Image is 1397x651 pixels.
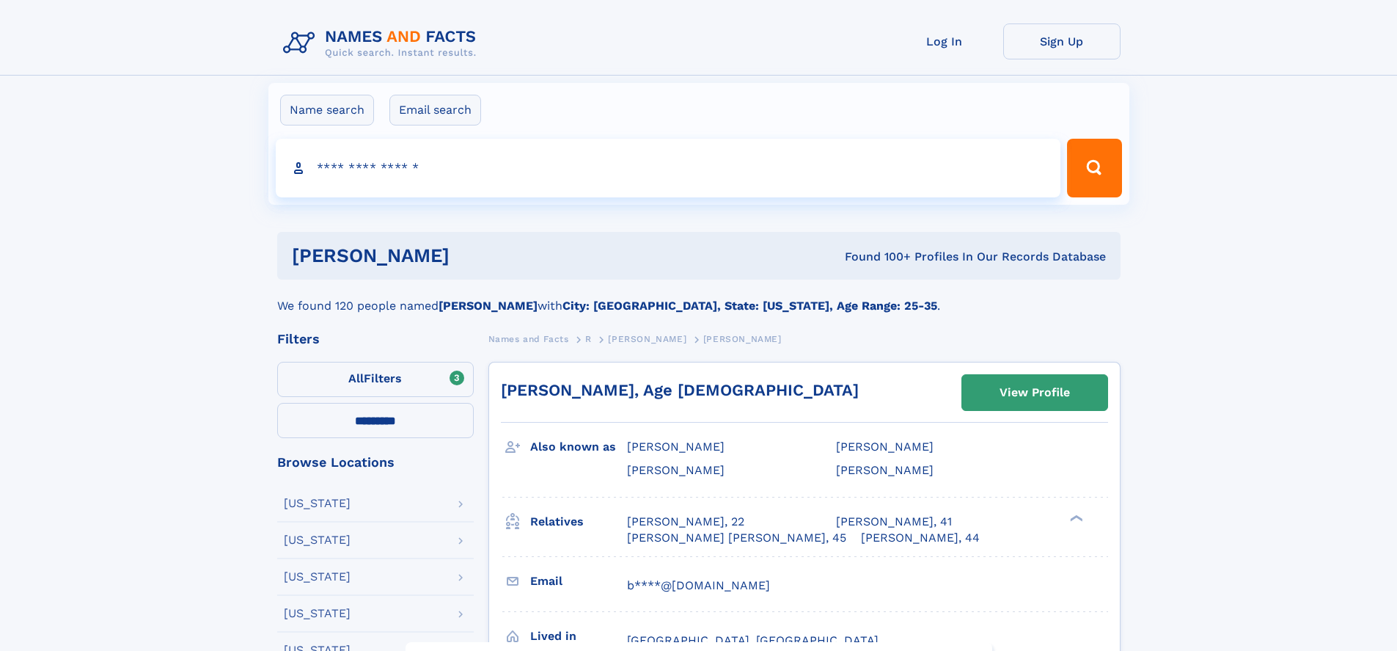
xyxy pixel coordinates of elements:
[348,371,364,385] span: All
[284,571,351,583] div: [US_STATE]
[886,23,1003,59] a: Log In
[627,440,725,454] span: [PERSON_NAME]
[562,299,937,313] b: City: [GEOGRAPHIC_DATA], State: [US_STATE], Age Range: 25-35
[277,332,474,346] div: Filters
[530,509,627,534] h3: Relatives
[1000,376,1070,410] div: View Profile
[280,95,374,126] label: Name search
[488,330,569,348] a: Names and Facts
[389,95,481,126] label: Email search
[647,249,1106,265] div: Found 100+ Profiles In Our Records Database
[292,247,648,265] h1: [PERSON_NAME]
[703,334,782,344] span: [PERSON_NAME]
[277,456,474,469] div: Browse Locations
[627,514,744,530] a: [PERSON_NAME], 22
[585,330,592,348] a: R
[284,608,351,619] div: [US_STATE]
[530,569,627,594] h3: Email
[861,530,980,546] a: [PERSON_NAME], 44
[836,440,934,454] span: [PERSON_NAME]
[1067,139,1121,197] button: Search Button
[627,530,846,546] a: [PERSON_NAME] [PERSON_NAME], 45
[277,280,1121,315] div: We found 120 people named with .
[284,534,351,546] div: [US_STATE]
[962,375,1107,410] a: View Profile
[1003,23,1121,59] a: Sign Up
[608,334,686,344] span: [PERSON_NAME]
[439,299,538,313] b: [PERSON_NAME]
[836,463,934,477] span: [PERSON_NAME]
[627,633,879,647] span: [GEOGRAPHIC_DATA], [GEOGRAPHIC_DATA]
[276,139,1061,197] input: search input
[608,330,686,348] a: [PERSON_NAME]
[277,23,488,63] img: Logo Names and Facts
[284,498,351,509] div: [US_STATE]
[627,463,725,477] span: [PERSON_NAME]
[836,514,952,530] a: [PERSON_NAME], 41
[585,334,592,344] span: R
[1066,513,1084,523] div: ❯
[530,434,627,459] h3: Also known as
[501,381,859,399] a: [PERSON_NAME], Age [DEMOGRAPHIC_DATA]
[277,362,474,397] label: Filters
[530,624,627,649] h3: Lived in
